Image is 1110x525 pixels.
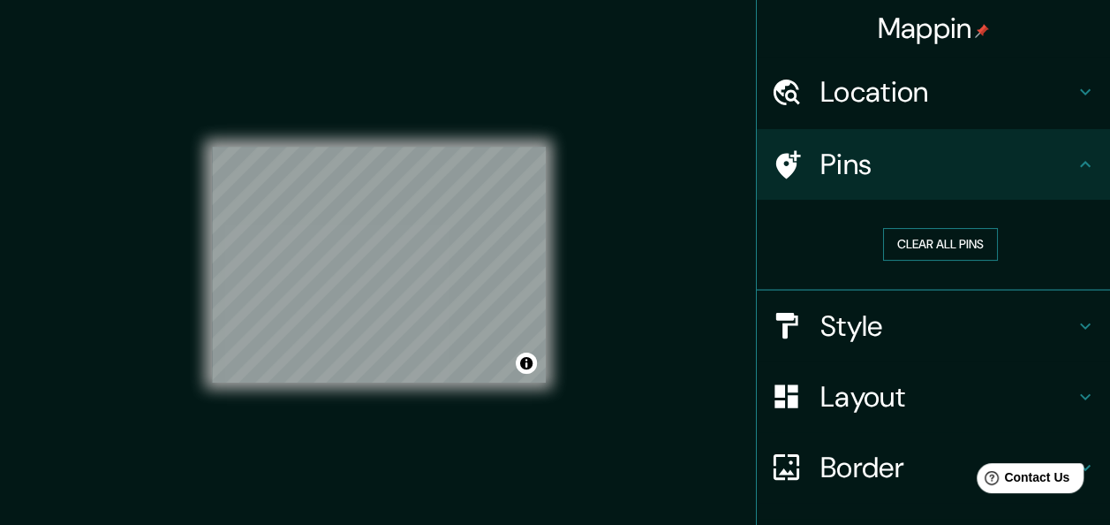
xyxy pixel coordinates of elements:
h4: Layout [820,379,1075,415]
button: Toggle attribution [516,353,537,374]
iframe: Help widget launcher [953,456,1091,506]
div: Location [757,57,1110,127]
div: Pins [757,129,1110,200]
div: Style [757,291,1110,361]
h4: Border [820,450,1075,485]
button: Clear all pins [883,228,998,261]
h4: Mappin [878,11,990,46]
h4: Location [820,74,1075,110]
h4: Pins [820,147,1075,182]
div: Layout [757,361,1110,432]
h4: Style [820,308,1075,344]
canvas: Map [212,147,546,383]
div: Border [757,432,1110,503]
img: pin-icon.png [975,24,989,38]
